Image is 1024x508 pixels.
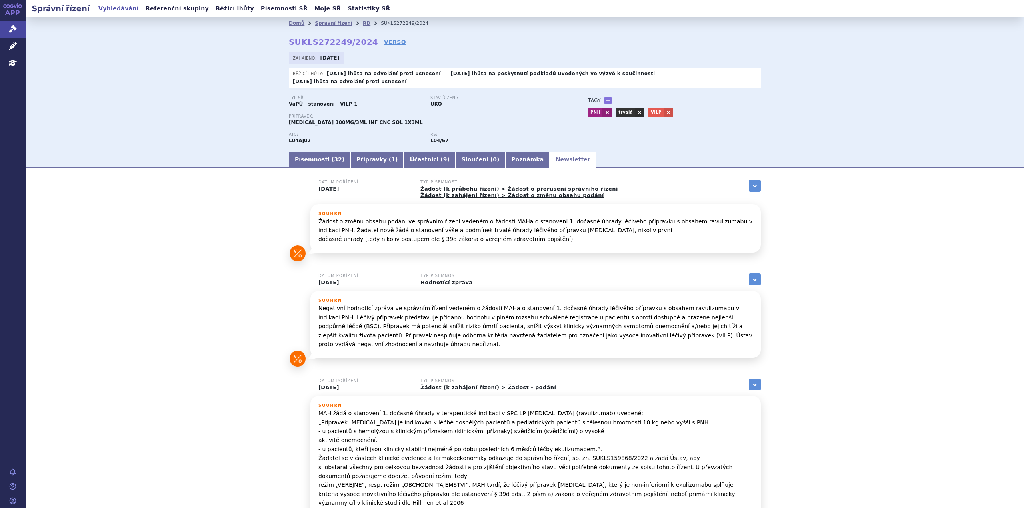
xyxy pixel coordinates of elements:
[318,180,410,185] h3: Datum pořízení
[430,138,448,143] strong: ravulizumab
[289,37,378,47] strong: SUKLS272249/2024
[96,3,141,14] a: Vyhledávání
[472,71,655,76] a: lhůta na poskytnutí podkladů uvedených ve výzvě k součinnosti
[420,384,556,390] a: Žádost (k zahájení řízení) > Žádost - podání
[451,71,470,76] strong: [DATE]
[345,3,392,14] a: Statistiky SŘ
[391,156,395,163] span: 1
[420,186,618,192] a: Žádost (k průběhu řízení) > Žádost o přerušení správního řízení
[430,132,564,137] p: RS:
[420,273,512,278] h3: Typ písemnosti
[320,55,340,61] strong: [DATE]
[327,70,441,77] p: -
[451,70,655,77] p: -
[26,3,96,14] h2: Správní řízení
[648,108,664,117] a: VILP
[312,3,343,14] a: Moje SŘ
[293,55,318,61] span: Zahájeno:
[318,217,753,244] p: Žádost o změnu obsahu podání ve správním řízení vedeném o žádosti MAHa o stanovení 1. dočasné úhr...
[289,120,423,125] span: [MEDICAL_DATA] 300MG/3ML INF CNC SOL 1X3ML
[293,78,407,85] p: -
[315,20,352,26] a: Správní řízení
[588,96,601,105] h3: Tagy
[420,192,604,198] a: Žádost (k zahájení řízení) > Žádost o změnu obsahu podání
[588,108,602,117] a: PNH
[420,180,618,185] h3: Typ písemnosti
[258,3,310,14] a: Písemnosti SŘ
[318,384,410,391] p: [DATE]
[289,20,304,26] a: Domů
[318,379,410,383] h3: Datum pořízení
[350,152,404,168] a: Přípravky (1)
[749,273,761,285] a: zobrazit vše
[318,298,753,303] h3: Souhrn
[314,79,407,84] a: lhůta na odvolání proti usnesení
[443,156,447,163] span: 9
[430,96,564,100] p: Stav řízení:
[293,70,325,77] span: Běžící lhůty:
[334,156,342,163] span: 32
[289,152,350,168] a: Písemnosti (32)
[318,279,410,286] p: [DATE]
[289,96,422,100] p: Typ SŘ:
[384,38,406,46] a: VERSO
[143,3,211,14] a: Referenční skupiny
[493,156,497,163] span: 0
[293,79,312,84] strong: [DATE]
[289,101,358,107] strong: VaPÚ - stanovení - VILP-1
[604,97,612,104] a: +
[550,152,596,168] a: Newsletter
[430,101,442,107] strong: UKO
[318,304,753,349] p: Negativní hodnotící zpráva ve správním řízení vedeném o žádosti MAHa o stanovení 1. dočasné úhrad...
[318,403,753,408] h3: Souhrn
[505,152,550,168] a: Poznámka
[404,152,455,168] a: Účastníci (9)
[318,186,410,192] p: [DATE]
[363,20,370,26] a: RD
[456,152,505,168] a: Sloučení (0)
[327,71,346,76] strong: [DATE]
[616,108,635,117] a: trvalá
[289,138,311,143] strong: RAVULIZUMAB
[289,132,422,137] p: ATC:
[289,114,572,119] p: Přípravek:
[749,379,761,390] a: zobrazit vše
[213,3,256,14] a: Běžící lhůty
[318,211,753,216] h3: Souhrn
[420,279,472,285] a: Hodnotící zpráva
[381,17,439,29] li: SUKLS272249/2024
[749,180,761,192] a: zobrazit vše
[348,71,441,76] a: lhůta na odvolání proti usnesení
[318,273,410,278] h3: Datum pořízení
[420,379,556,383] h3: Typ písemnosti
